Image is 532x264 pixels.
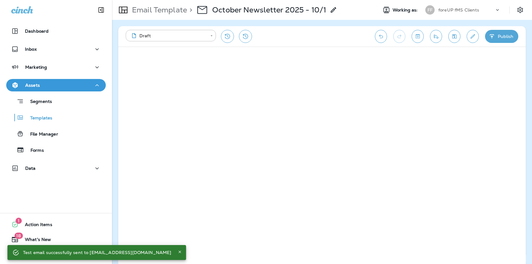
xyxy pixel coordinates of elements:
[130,33,206,39] div: Draft
[6,61,106,73] button: Marketing
[515,4,526,16] button: Settings
[25,166,36,171] p: Data
[6,248,106,261] button: Support
[221,30,234,43] button: Restore from previous version
[16,218,22,224] span: 1
[23,247,171,258] div: Test email successfully sent to [EMAIL_ADDRESS][DOMAIN_NAME]
[24,115,52,121] p: Templates
[14,233,23,239] span: 18
[467,30,479,43] button: Edit details
[6,79,106,91] button: Assets
[6,25,106,37] button: Dashboard
[448,30,460,43] button: Save
[6,233,106,246] button: 18What's New
[6,127,106,140] button: File Manager
[6,43,106,55] button: Inbox
[412,30,424,43] button: Toggle preview
[393,7,419,13] span: Working as:
[6,218,106,231] button: 1Action Items
[25,83,40,88] p: Assets
[92,4,110,16] button: Collapse Sidebar
[6,162,106,174] button: Data
[239,30,252,43] button: View Changelog
[129,5,187,15] p: Email Template
[25,47,37,52] p: Inbox
[19,222,52,229] span: Action Items
[187,5,192,15] p: >
[6,143,106,156] button: Forms
[19,237,51,244] span: What's New
[25,65,47,70] p: Marketing
[6,111,106,124] button: Templates
[430,30,442,43] button: Send test email
[212,5,326,15] p: October Newsletter 2025 - 10/1
[425,5,435,15] div: FF
[6,95,106,108] button: Segments
[375,30,387,43] button: Undo
[176,248,184,256] button: Close
[438,7,479,12] p: foreUP fMS Clients
[24,99,52,105] p: Segments
[25,29,49,34] p: Dashboard
[485,30,518,43] button: Publish
[24,132,58,137] p: File Manager
[24,148,44,154] p: Forms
